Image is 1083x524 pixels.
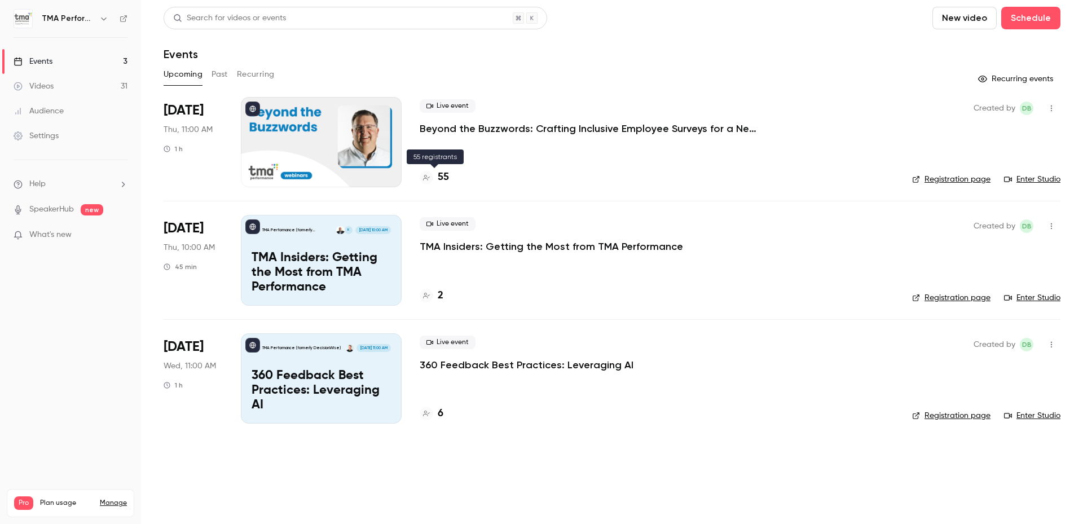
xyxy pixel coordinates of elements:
[344,226,353,235] div: K
[164,381,183,390] div: 1 h
[29,229,72,241] span: What's new
[420,406,443,421] a: 6
[974,219,1015,233] span: Created by
[1020,219,1033,233] span: Devin Black
[336,226,344,234] img: Skylar de Jong
[100,499,127,508] a: Manage
[438,406,443,421] h4: 6
[14,81,54,92] div: Videos
[1001,7,1060,29] button: Schedule
[237,65,275,83] button: Recurring
[164,262,197,271] div: 45 min
[164,65,202,83] button: Upcoming
[974,338,1015,351] span: Created by
[14,10,32,28] img: TMA Performance (formerly DecisionWise)
[14,130,59,142] div: Settings
[420,288,443,303] a: 2
[1004,410,1060,421] a: Enter Studio
[1022,219,1032,233] span: DB
[262,345,341,351] p: TMA Performance (formerly DecisionWise)
[438,288,443,303] h4: 2
[164,333,223,424] div: Sep 24 Wed, 11:00 AM (America/Denver)
[420,240,683,253] a: TMA Insiders: Getting the Most from TMA Performance
[346,344,354,352] img: Charles Rogel
[164,144,183,153] div: 1 h
[438,170,449,185] h4: 55
[1020,102,1033,115] span: Devin Black
[420,358,633,372] a: 360 Feedback Best Practices: Leveraging AI
[42,13,95,24] h6: TMA Performance (formerly DecisionWise)
[164,97,223,187] div: Sep 4 Thu, 11:00 AM (America/Denver)
[912,410,990,421] a: Registration page
[164,360,216,372] span: Wed, 11:00 AM
[974,102,1015,115] span: Created by
[1020,338,1033,351] span: Devin Black
[420,99,476,113] span: Live event
[14,178,127,190] li: help-dropdown-opener
[252,369,391,412] p: 360 Feedback Best Practices: Leveraging AI
[420,122,758,135] a: Beyond the Buzzwords: Crafting Inclusive Employee Surveys for a New Political Era
[14,56,52,67] div: Events
[356,344,390,352] span: [DATE] 11:00 AM
[164,124,213,135] span: Thu, 11:00 AM
[1022,102,1032,115] span: DB
[241,215,402,305] a: TMA Insiders: Getting the Most from TMA PerformanceTMA Performance (formerly DecisionWise)KSkylar...
[164,102,204,120] span: [DATE]
[932,7,997,29] button: New video
[241,333,402,424] a: 360 Feedback Best Practices: Leveraging AITMA Performance (formerly DecisionWise)Charles Rogel[DA...
[420,336,476,349] span: Live event
[420,217,476,231] span: Live event
[29,204,74,215] a: SpeakerHub
[14,105,64,117] div: Audience
[912,174,990,185] a: Registration page
[1004,292,1060,303] a: Enter Studio
[973,70,1060,88] button: Recurring events
[262,227,336,233] p: TMA Performance (formerly DecisionWise)
[164,338,204,356] span: [DATE]
[420,170,449,185] a: 55
[1022,338,1032,351] span: DB
[252,251,391,294] p: TMA Insiders: Getting the Most from TMA Performance
[164,219,204,237] span: [DATE]
[29,178,46,190] span: Help
[14,496,33,510] span: Pro
[164,47,198,61] h1: Events
[912,292,990,303] a: Registration page
[173,12,286,24] div: Search for videos or events
[40,499,93,508] span: Plan usage
[212,65,228,83] button: Past
[1004,174,1060,185] a: Enter Studio
[164,215,223,305] div: Sep 18 Thu, 10:00 AM (America/Denver)
[81,204,103,215] span: new
[355,226,390,234] span: [DATE] 10:00 AM
[164,242,215,253] span: Thu, 10:00 AM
